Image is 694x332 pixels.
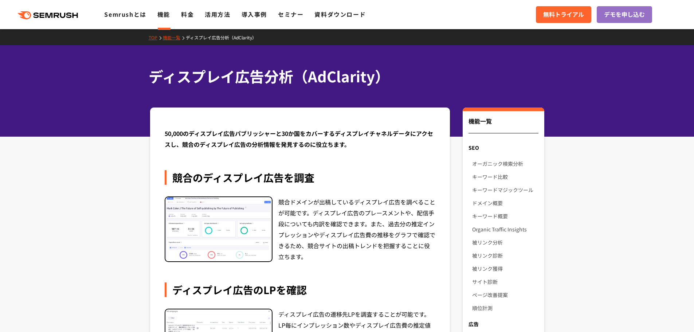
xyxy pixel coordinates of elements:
[186,34,262,40] a: ディスプレイ広告分析（AdClarity）
[472,196,538,210] a: ドメイン概要
[165,128,436,150] div: 50,000のディスプレイ広告パブリッシャーと30か国をカバーするディスプレイチャネルデータにアクセスし、競合のディスプレイ広告の分析情報を発見するのに役立ちます。
[472,249,538,262] a: 被リンク診断
[165,282,436,297] div: ディスプレイ広告のLPを確認
[468,117,538,133] div: 機能一覧
[181,10,194,19] a: 料金
[242,10,267,19] a: 導入事例
[597,6,652,23] a: デモを申し込む
[463,317,544,331] div: 広告
[165,170,436,185] div: 競合のディスプレイ広告を調査
[472,275,538,288] a: サイト診断
[157,10,170,19] a: 機能
[278,196,436,262] div: 競合ドメインが出稿しているディスプレイ広告を調べることが可能です。ディスプレイ広告のプレースメントや、配信手段についても内訳を確認できます。また、過去分の推定インプレッションやディスプレイ広告費...
[165,197,272,261] img: 競合のディスプレイ広告を調査
[463,141,544,154] div: SEO
[472,210,538,223] a: キーワード概要
[604,10,645,19] span: デモを申し込む
[472,236,538,249] a: 被リンク分析
[163,34,186,40] a: 機能一覧
[472,170,538,183] a: キーワード比較
[104,10,146,19] a: Semrushとは
[472,262,538,275] a: 被リンク獲得
[314,10,366,19] a: 資料ダウンロード
[149,66,538,87] h1: ディスプレイ広告分析（AdClarity）
[472,301,538,315] a: 順位計測
[278,10,303,19] a: セミナー
[472,223,538,236] a: Organic Traffic Insights
[536,6,591,23] a: 無料トライアル
[205,10,230,19] a: 活用方法
[472,157,538,170] a: オーガニック検索分析
[149,34,163,40] a: TOP
[472,183,538,196] a: キーワードマジックツール
[543,10,584,19] span: 無料トライアル
[472,288,538,301] a: ページ改善提案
